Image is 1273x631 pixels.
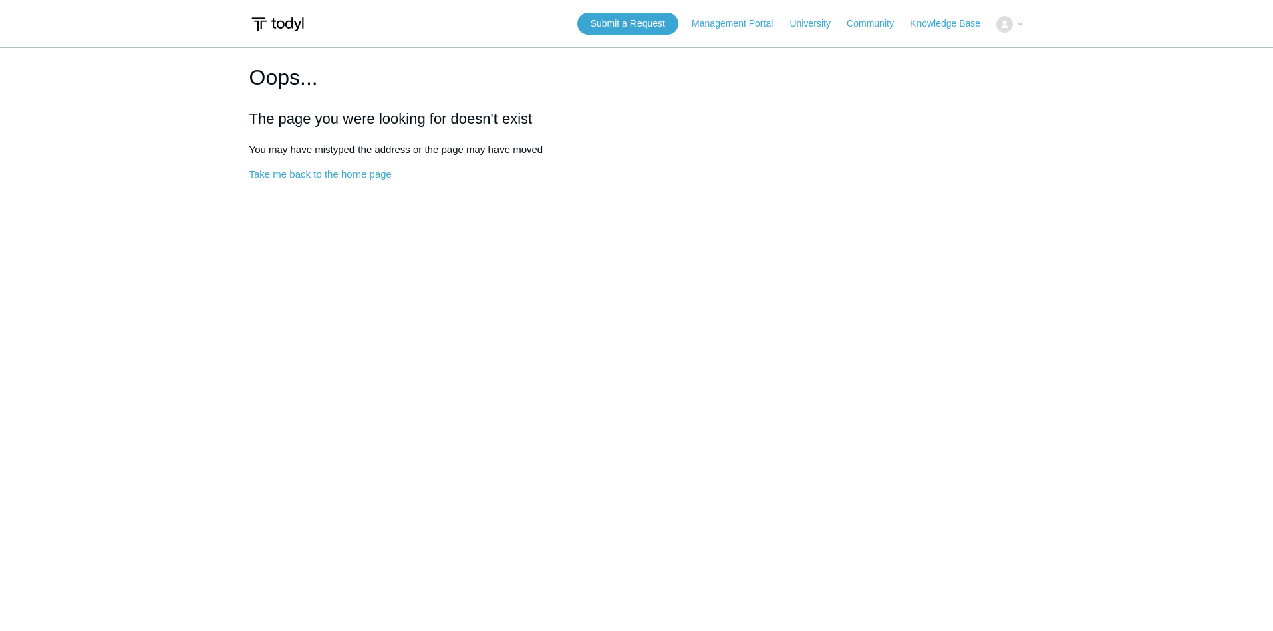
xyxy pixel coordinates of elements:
p: You may have mistyped the address or the page may have moved [249,142,1024,158]
h1: Oops... [249,61,1024,93]
a: Community [847,17,907,31]
h2: The page you were looking for doesn't exist [249,108,1024,130]
a: University [789,17,843,31]
a: Take me back to the home page [249,168,392,180]
a: Management Portal [692,17,787,31]
img: Todyl Support Center Help Center home page [249,12,306,37]
a: Submit a Request [577,13,678,35]
a: Knowledge Base [910,17,994,31]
